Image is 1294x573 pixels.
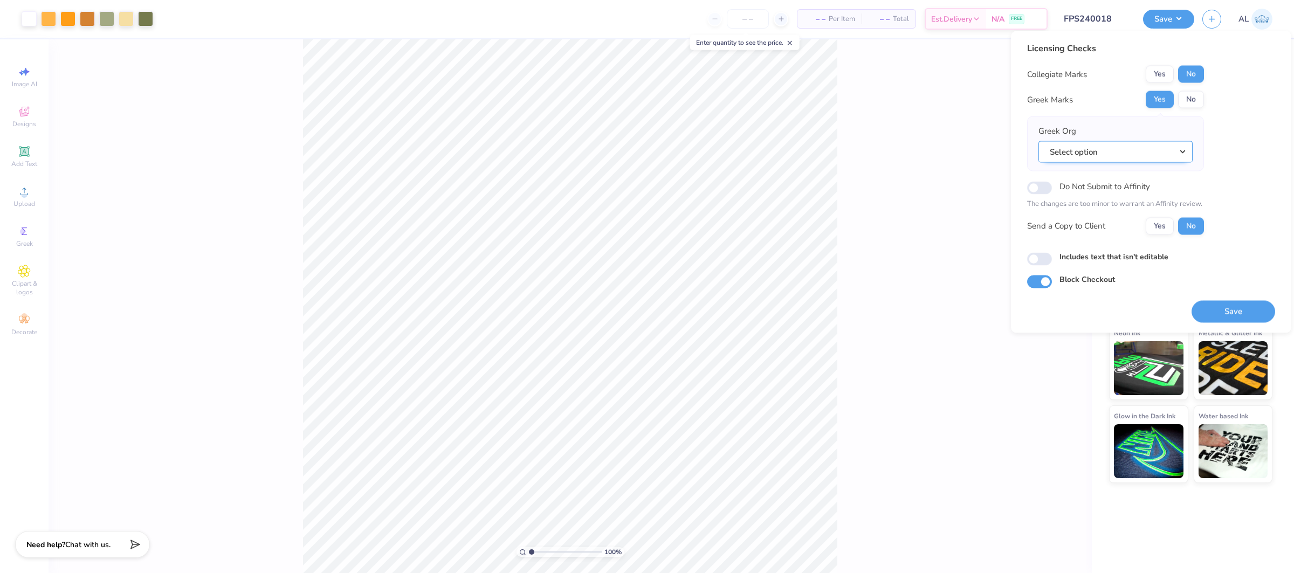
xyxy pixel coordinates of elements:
[1114,327,1140,339] span: Neon Ink
[868,13,890,25] span: – –
[11,328,37,336] span: Decorate
[804,13,825,25] span: – –
[12,80,37,88] span: Image AI
[1059,251,1168,262] label: Includes text that isn't editable
[11,160,37,168] span: Add Text
[1114,424,1183,478] img: Glow in the Dark Ink
[13,199,35,208] span: Upload
[1143,10,1194,29] button: Save
[16,239,33,248] span: Greek
[1199,410,1248,422] span: Water based Ink
[1027,68,1087,80] div: Collegiate Marks
[992,13,1004,25] span: N/A
[829,13,855,25] span: Per Item
[690,35,800,50] div: Enter quantity to see the price.
[604,547,622,557] span: 100 %
[1238,13,1249,25] span: AL
[1027,93,1073,106] div: Greek Marks
[1114,410,1175,422] span: Glow in the Dark Ink
[1178,66,1204,83] button: No
[1192,300,1275,322] button: Save
[1011,15,1022,23] span: FREE
[65,540,111,550] span: Chat with us.
[1059,273,1115,285] label: Block Checkout
[1199,424,1268,478] img: Water based Ink
[1038,141,1193,163] button: Select option
[1199,341,1268,395] img: Metallic & Glitter Ink
[893,13,909,25] span: Total
[1146,217,1174,234] button: Yes
[1056,8,1135,30] input: Untitled Design
[1199,327,1262,339] span: Metallic & Glitter Ink
[1027,220,1105,232] div: Send a Copy to Client
[1146,91,1174,108] button: Yes
[1251,9,1272,30] img: Angela Legaspi
[1178,91,1204,108] button: No
[1146,66,1174,83] button: Yes
[1027,42,1204,55] div: Licensing Checks
[5,279,43,296] span: Clipart & logos
[1114,341,1183,395] img: Neon Ink
[1059,180,1150,194] label: Do Not Submit to Affinity
[1027,199,1204,210] p: The changes are too minor to warrant an Affinity review.
[931,13,972,25] span: Est. Delivery
[1178,217,1204,234] button: No
[1238,9,1272,30] a: AL
[12,120,36,128] span: Designs
[1038,125,1076,137] label: Greek Org
[727,9,769,29] input: – –
[26,540,65,550] strong: Need help?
